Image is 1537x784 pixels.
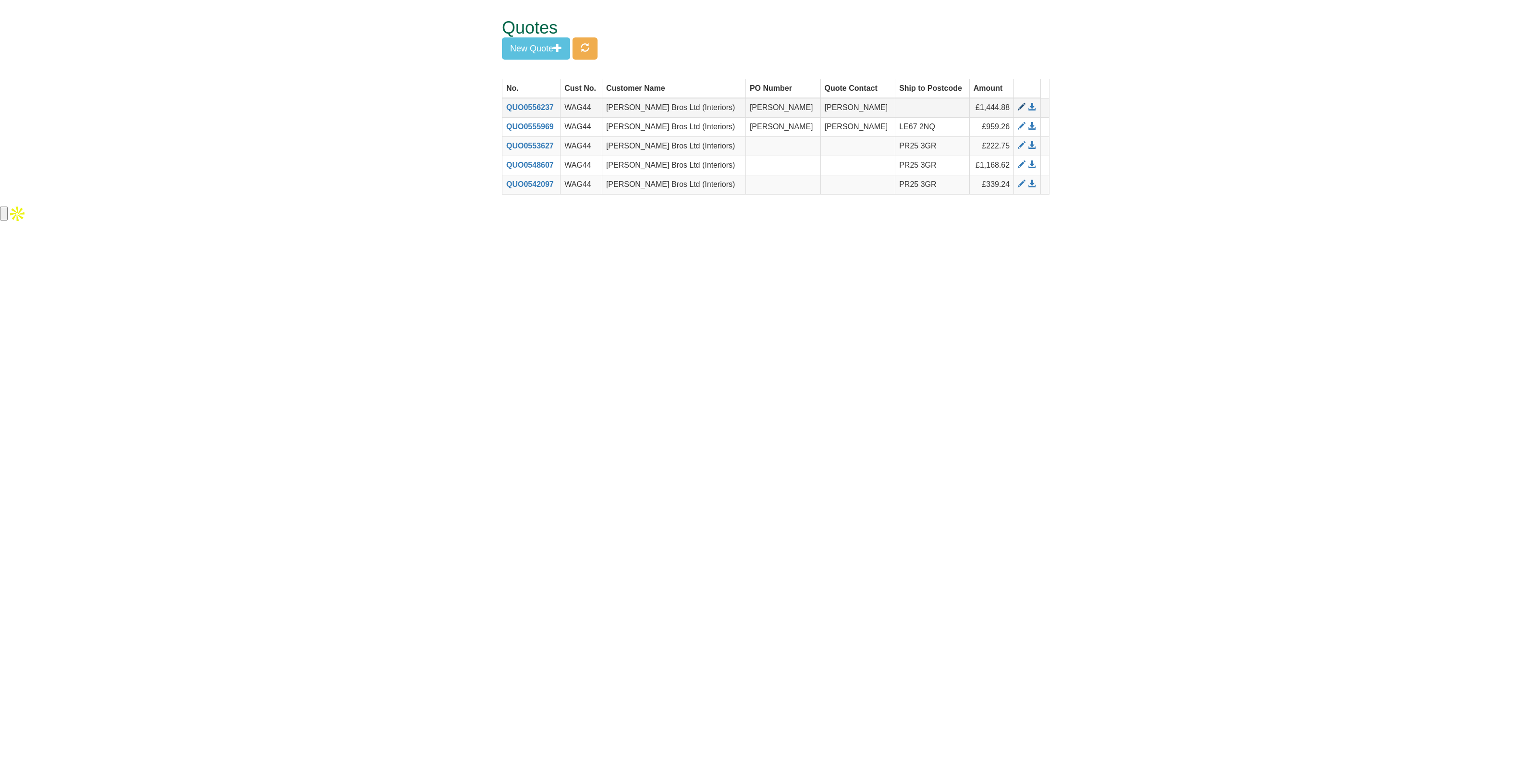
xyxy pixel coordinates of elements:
[502,18,1013,37] h1: Quotes
[895,175,970,194] td: PR25 3GR
[561,156,602,175] td: WAG44
[506,103,554,111] a: QUO0556237
[969,175,1013,194] td: £339.24
[561,98,602,117] td: WAG44
[969,79,1013,98] th: Amount
[895,118,970,137] td: LE67 2NQ
[602,137,745,156] td: [PERSON_NAME] Bros Ltd (Interiors)
[969,137,1013,156] td: £222.75
[506,122,554,131] a: QUO0555969
[820,98,895,117] td: [PERSON_NAME]
[745,79,820,98] th: PO Number
[506,142,554,150] a: QUO0553627
[745,98,820,117] td: [PERSON_NAME]
[506,161,554,169] a: QUO0548607
[602,156,745,175] td: [PERSON_NAME] Bros Ltd (Interiors)
[745,118,820,137] td: [PERSON_NAME]
[8,204,27,223] img: Apollo
[561,118,602,137] td: WAG44
[506,180,554,188] a: QUO0542097
[561,137,602,156] td: WAG44
[969,156,1013,175] td: £1,168.62
[502,37,570,60] button: New Quote
[602,175,745,194] td: [PERSON_NAME] Bros Ltd (Interiors)
[602,79,745,98] th: Customer Name
[602,98,745,117] td: [PERSON_NAME] Bros Ltd (Interiors)
[969,118,1013,137] td: £959.26
[895,79,970,98] th: Ship to Postcode
[969,98,1013,117] td: £1,444.88
[820,118,895,137] td: [PERSON_NAME]
[561,175,602,194] td: WAG44
[502,79,561,98] th: No.
[561,79,602,98] th: Cust No.
[820,79,895,98] th: Quote Contact
[895,137,970,156] td: PR25 3GR
[895,156,970,175] td: PR25 3GR
[602,118,745,137] td: [PERSON_NAME] Bros Ltd (Interiors)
